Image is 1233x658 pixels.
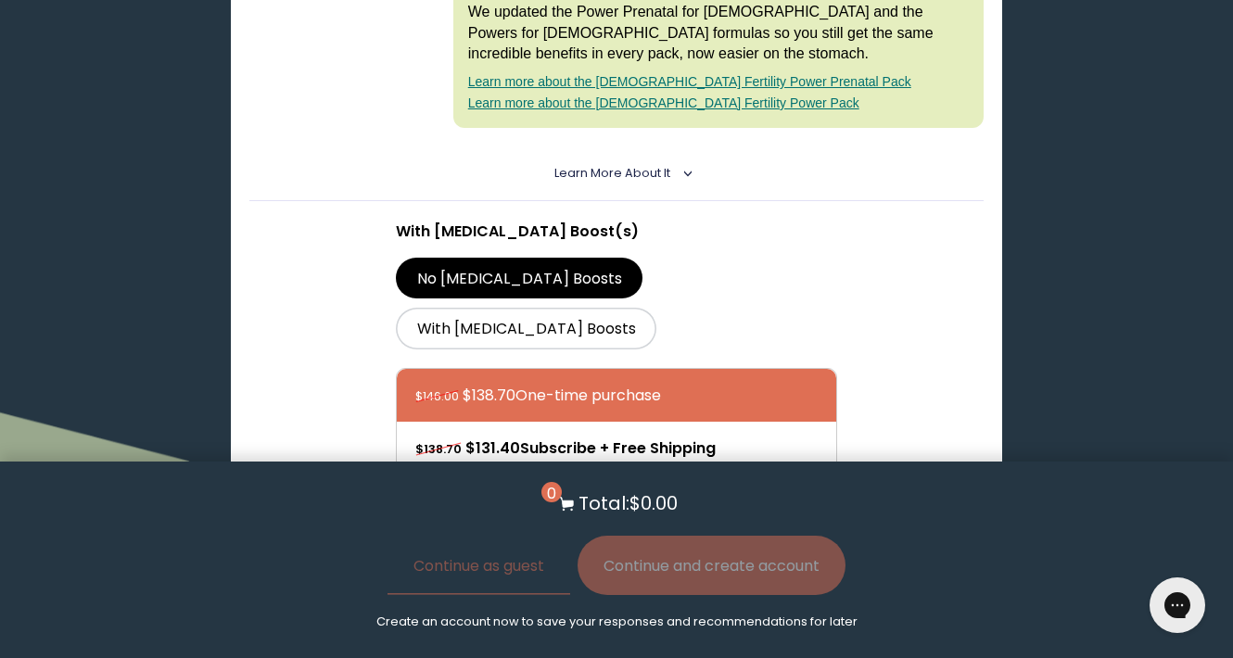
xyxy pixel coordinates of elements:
[468,74,911,89] a: Learn more about the [DEMOGRAPHIC_DATA] Fertility Power Prenatal Pack
[388,536,570,595] button: Continue as guest
[541,482,562,502] span: 0
[676,169,693,178] i: <
[554,165,680,182] summary: Learn More About it <
[578,536,845,595] button: Continue and create account
[1140,571,1214,639] iframe: Gorgias live chat messenger
[578,489,678,517] p: Total: $0.00
[396,220,837,243] p: With [MEDICAL_DATA] Boost(s)
[376,614,858,630] p: Create an account now to save your responses and recommendations for later
[396,258,642,298] label: No [MEDICAL_DATA] Boosts
[554,165,670,181] span: Learn More About it
[396,308,656,348] label: With [MEDICAL_DATA] Boosts
[468,95,859,110] a: Learn more about the [DEMOGRAPHIC_DATA] Fertility Power Pack
[468,2,970,64] p: We updated the Power Prenatal for [DEMOGRAPHIC_DATA] and the Powers for [DEMOGRAPHIC_DATA] formul...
